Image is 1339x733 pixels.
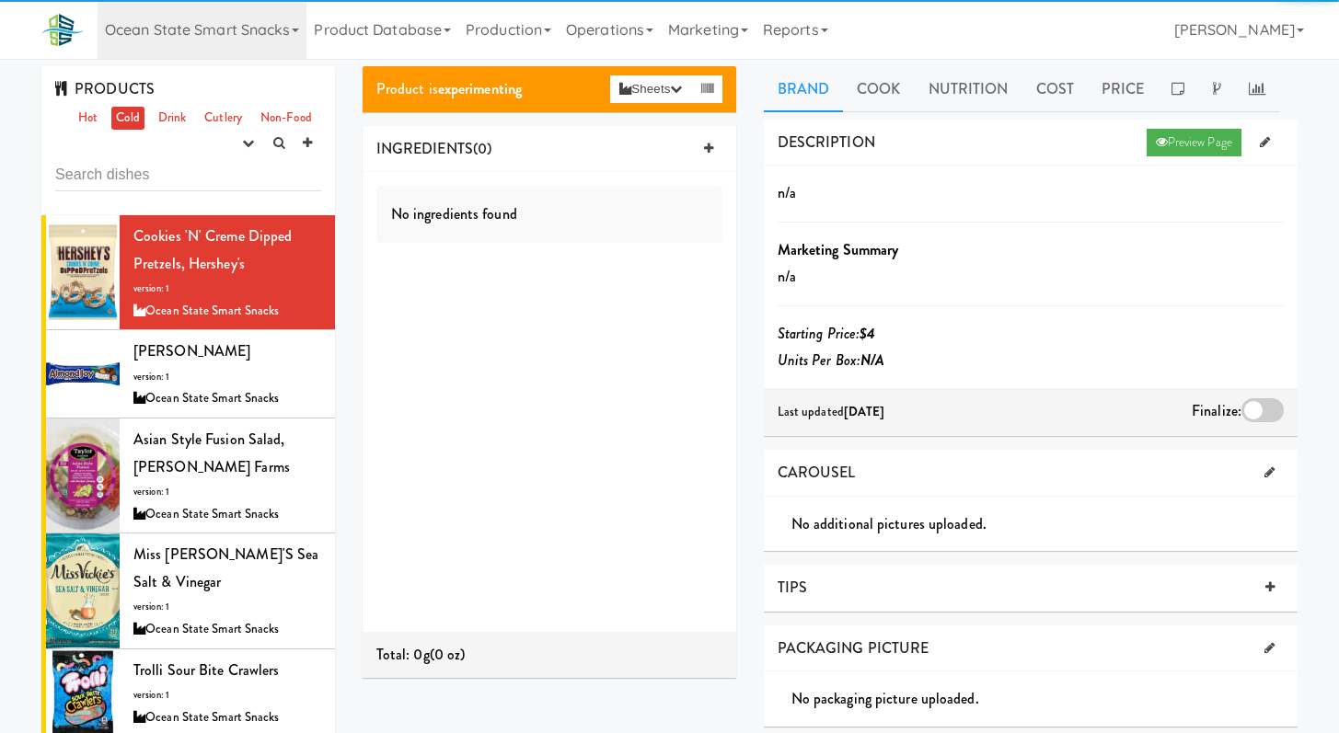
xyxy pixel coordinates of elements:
li: [PERSON_NAME]version: 1Ocean State Smart Snacks [41,330,335,418]
a: Non-Food [256,107,317,130]
div: No additional pictures uploaded. [791,510,1298,538]
span: PACKAGING PICTURE [778,637,929,659]
span: [PERSON_NAME] [133,340,250,361]
span: version: 1 [133,370,169,384]
span: version: 1 [133,688,169,702]
div: Ocean State Smart Snacks [133,706,321,729]
li: Cookies 'N' Creme Dipped Pretzels, Hershey'sversion: 1Ocean State Smart Snacks [41,215,335,330]
span: (0 oz) [430,644,466,665]
a: Cold [111,107,144,130]
input: Search dishes [55,157,321,191]
span: Finalize: [1192,400,1241,421]
span: Asian Style Fusion Salad, [PERSON_NAME] Farms [133,429,290,477]
span: DESCRIPTION [778,132,875,153]
span: Miss [PERSON_NAME]'s Sea Salt & Vinegar [133,544,318,592]
button: Sheets [610,75,691,103]
span: version: 1 [133,485,169,498]
p: n/a [778,179,1284,207]
a: Cook [843,66,914,112]
li: Asian Style Fusion Salad, [PERSON_NAME] Farmsversion: 1Ocean State Smart Snacks [41,418,335,533]
b: [DATE] [844,403,885,420]
div: No packaging picture uploaded. [791,685,1298,713]
a: Hot [74,107,102,130]
div: Ocean State Smart Snacks [133,387,321,410]
span: TIPS [778,577,807,598]
li: Miss [PERSON_NAME]'s Sea Salt & Vinegarversion: 1Ocean State Smart Snacks [41,533,335,648]
div: Ocean State Smart Snacks [133,618,321,641]
span: version: 1 [133,600,169,613]
a: Nutrition [915,66,1022,112]
span: Total: 0g [376,644,430,665]
b: experimenting [438,78,522,99]
a: Cutlery [200,107,247,130]
span: Last updated [778,403,885,420]
a: Cost [1022,66,1088,112]
span: CAROUSEL [778,462,856,483]
span: version: 1 [133,281,169,295]
span: Product is [376,78,522,99]
a: Preview Page [1147,129,1241,156]
b: N/A [860,349,884,371]
i: Starting Price: [778,323,876,344]
span: Trolli Sour Bite Crawlers [133,659,280,681]
p: n/a [778,263,1284,291]
span: (0) [473,138,491,159]
a: Drink [154,107,191,130]
span: INGREDIENTS [376,138,473,159]
a: Brand [764,66,844,112]
b: $4 [860,323,875,344]
div: Ocean State Smart Snacks [133,503,321,526]
div: Ocean State Smart Snacks [133,300,321,323]
b: Marketing Summary [778,239,899,260]
span: Cookies 'N' Creme Dipped Pretzels, Hershey's [133,225,292,274]
a: Price [1088,66,1159,112]
div: No ingredients found [376,186,722,243]
img: Micromart [41,14,84,46]
span: PRODUCTS [55,78,155,99]
i: Units Per Box: [778,349,885,371]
